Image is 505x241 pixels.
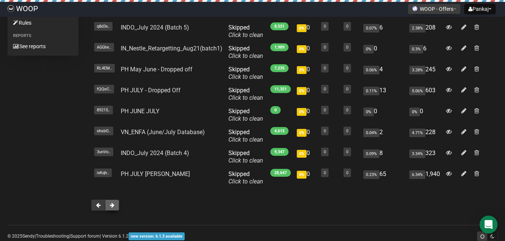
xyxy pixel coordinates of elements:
span: 0.3% [409,45,423,53]
span: 0% [297,45,307,53]
a: 0 [346,170,348,175]
button: Pankaj [464,4,496,14]
a: PH JUNE JULY [121,108,160,115]
li: Reports [7,31,78,40]
span: 4.71% [409,129,425,137]
button: WOOP - Offers [408,4,461,14]
a: 0 [346,24,348,29]
td: 0 [406,105,443,126]
span: 6.34% [409,170,425,179]
a: Troubleshooting [36,234,69,239]
td: 0 [294,167,318,188]
span: Skipped [228,66,263,80]
span: Skipped [228,170,263,185]
span: 0.07% [363,24,379,33]
span: Skipped [228,87,263,101]
img: favicons [412,6,418,12]
a: Rules [7,17,78,29]
td: 13 [360,84,406,105]
a: Click to clean [228,94,263,101]
span: 0% [363,108,374,116]
a: INDO_July 2024 (Batch 4) [121,149,189,157]
a: Click to clean [228,136,263,143]
td: 0 [294,63,318,84]
span: 0% [297,66,307,74]
td: 1,940 [406,167,443,188]
span: 9,347 [270,148,289,156]
a: Click to clean [228,73,263,80]
span: 3unVo.. [94,148,113,156]
p: © 2025 | | | Version 6.1.2 [7,232,185,240]
a: 0 [346,87,348,92]
td: 245 [406,63,443,84]
span: 0.23% [363,170,379,179]
span: 0% [297,150,307,158]
span: 3.34% [409,149,425,158]
a: See reports [7,40,78,52]
span: new version: 6.1.3 available [129,232,185,240]
td: 6 [406,42,443,63]
span: 2.38% [409,24,425,33]
span: Skipped [228,108,263,122]
span: Skipped [228,45,263,59]
td: 65 [360,167,406,188]
td: 603 [406,84,443,105]
td: 323 [406,146,443,167]
td: 6 [360,21,406,42]
span: 0% [297,171,307,179]
a: 0 [346,149,348,154]
a: 0 [324,24,326,29]
a: Click to clean [228,178,263,185]
td: 2 [360,126,406,146]
span: fQQeC.. [94,85,114,93]
div: Open Intercom Messenger [480,216,498,234]
td: 4 [360,63,406,84]
a: 0 [324,108,326,112]
span: 0% [297,87,307,95]
span: 1,989 [270,43,289,51]
a: VN_ENFA (June/July Database) [121,129,205,136]
td: 0 [360,105,406,126]
a: IN_Nestle_Retargetting_Aug21(batch1) [121,45,222,52]
a: new version: 6.1.3 available [129,234,185,239]
span: Skipped [228,129,263,143]
a: 0 [346,66,348,71]
td: 0 [294,126,318,146]
span: 7,235 [270,64,289,72]
a: 0 [346,45,348,50]
span: 11,321 [270,85,291,93]
td: 8 [360,146,406,167]
a: 0 [324,170,326,175]
a: PH May June - Dropped off [121,66,193,73]
td: 0 [294,105,318,126]
td: 0 [294,42,318,63]
span: 3.28% [409,66,425,74]
td: 0 [294,21,318,42]
span: Skipped [228,24,263,38]
span: 28,647 [270,169,291,177]
a: 0 [346,108,348,112]
a: PH JULY [PERSON_NAME] [121,170,190,177]
span: 0% [297,129,307,137]
span: 0% [297,108,307,116]
a: 0 [324,129,326,133]
span: 5.06% [409,87,425,95]
a: Sendy [22,234,35,239]
span: 89215.. [94,106,113,114]
td: 208 [406,21,443,42]
span: 0 [270,106,281,114]
a: Click to clean [228,115,263,122]
a: Click to clean [228,52,263,59]
a: 0 [346,129,348,133]
td: 0 [360,42,406,63]
a: Support forum [70,234,100,239]
span: ohsbO.. [94,127,113,135]
span: ixKqh.. [94,169,112,177]
span: 0% [409,108,420,116]
span: 0.11% [363,87,379,95]
span: AGGhe.. [94,43,114,52]
td: 0 [294,146,318,167]
a: Click to clean [228,157,263,164]
span: 8,531 [270,22,289,30]
td: 0 [294,84,318,105]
